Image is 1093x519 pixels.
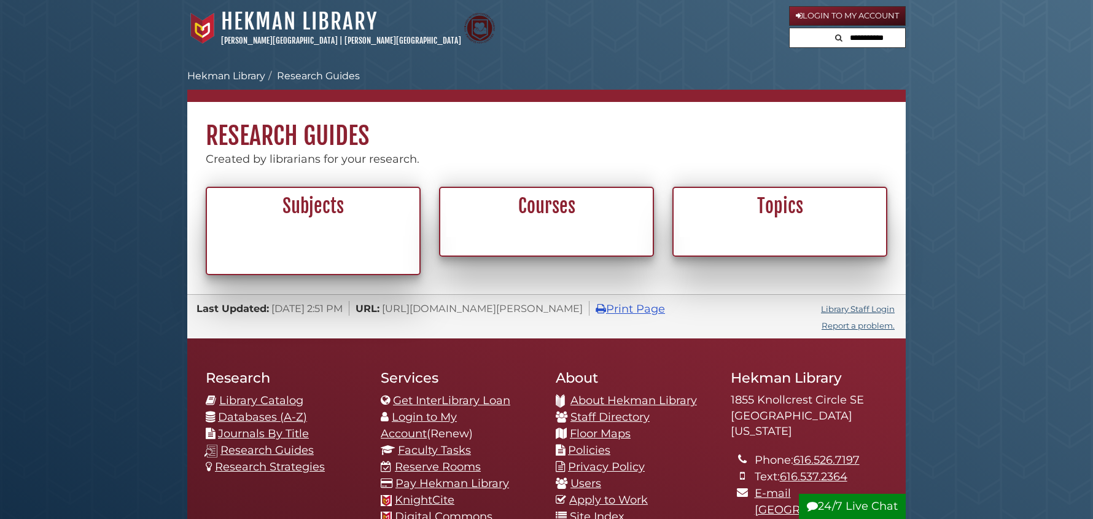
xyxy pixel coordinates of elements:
i: Search [835,34,842,42]
a: Print Page [596,302,665,316]
a: 616.526.7197 [793,453,860,467]
a: Users [570,477,601,490]
span: [URL][DOMAIN_NAME][PERSON_NAME] [382,302,583,314]
a: Reserve Rooms [395,460,481,474]
a: 616.537.2364 [780,470,847,483]
h2: Research [206,369,362,386]
button: Search [831,28,846,45]
a: Hekman Library [187,70,265,82]
h2: About [556,369,712,386]
li: (Renew) [381,409,537,442]
a: Pay Hekman Library [395,477,509,490]
a: Policies [568,443,610,457]
button: 24/7 Live Chat [799,494,906,519]
nav: breadcrumb [187,69,906,102]
a: Library Catalog [219,394,303,407]
h2: Subjects [214,195,413,218]
h2: Hekman Library [731,369,887,386]
a: KnightCite [395,493,454,507]
i: Print Page [596,303,606,314]
a: Login to My Account [381,410,457,440]
img: research-guides-icon-white_37x37.png [204,445,217,458]
img: Calvin University [187,13,218,44]
li: Text: [755,469,887,485]
a: Floor Maps [570,427,631,440]
a: Get InterLibrary Loan [393,394,510,407]
span: Last Updated: [196,302,269,314]
span: Created by librarians for your research. [206,152,419,166]
h2: Courses [447,195,646,218]
a: Research Strategies [215,460,325,474]
a: Login to My Account [789,6,906,26]
a: Journals By Title [218,427,309,440]
a: Faculty Tasks [398,443,471,457]
a: Databases (A-Z) [218,410,307,424]
span: | [340,36,343,45]
img: Calvin Theological Seminary [464,13,495,44]
a: Privacy Policy [568,460,645,474]
a: Report a problem. [822,321,895,330]
a: Staff Directory [570,410,650,424]
a: [PERSON_NAME][GEOGRAPHIC_DATA] [221,36,338,45]
a: Research Guides [277,70,360,82]
address: 1855 Knollcrest Circle SE [GEOGRAPHIC_DATA][US_STATE] [731,392,887,440]
a: [PERSON_NAME][GEOGRAPHIC_DATA] [344,36,461,45]
h2: Topics [680,195,879,218]
a: About Hekman Library [570,394,697,407]
a: Research Guides [220,443,314,457]
a: E-mail [GEOGRAPHIC_DATA] [755,486,876,517]
a: Hekman Library [221,8,378,35]
li: Phone: [755,452,887,469]
span: [DATE] 2:51 PM [271,302,343,314]
h1: Research Guides [187,102,906,151]
h2: Services [381,369,537,386]
img: Calvin favicon logo [381,495,392,506]
a: Library Staff Login [821,304,895,314]
span: URL: [356,302,379,314]
a: Apply to Work [569,493,648,507]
